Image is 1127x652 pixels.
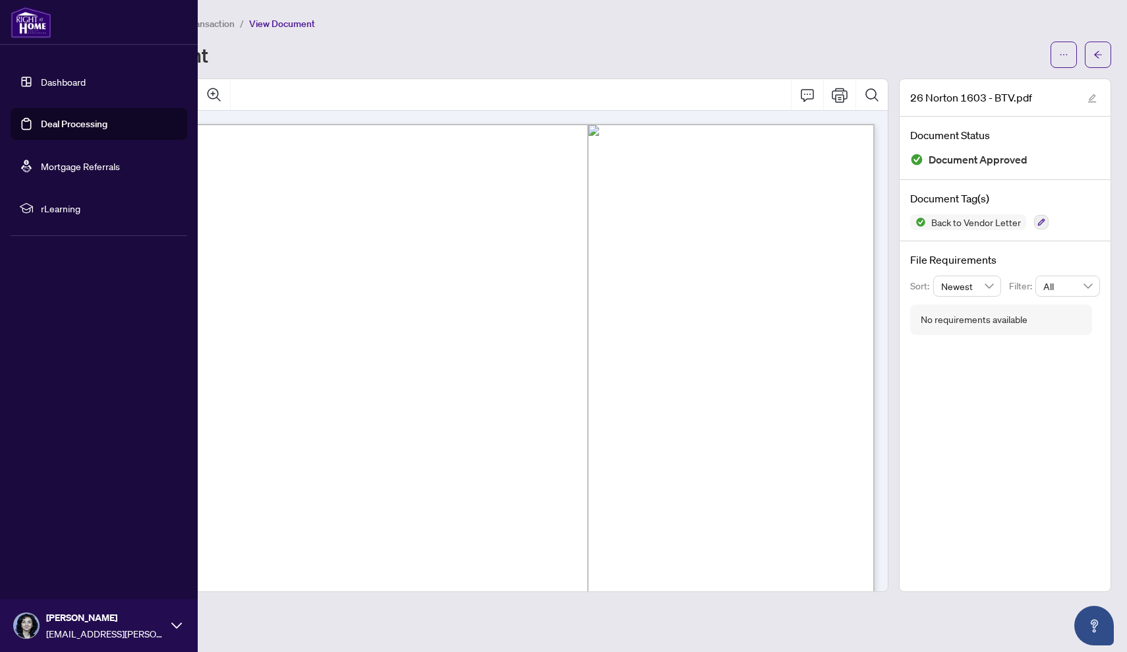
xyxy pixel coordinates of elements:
img: logo [11,7,51,38]
button: Open asap [1074,606,1114,645]
span: Document Approved [929,151,1027,169]
span: [EMAIL_ADDRESS][PERSON_NAME][DOMAIN_NAME] [46,626,165,641]
span: 26 Norton 1603 - BTV.pdf [910,90,1032,105]
span: [PERSON_NAME] [46,610,165,625]
span: rLearning [41,201,178,216]
p: Sort: [910,279,933,293]
img: Document Status [910,153,923,166]
span: View Transaction [164,18,235,30]
h4: Document Tag(s) [910,191,1100,206]
span: All [1043,276,1092,296]
a: Mortgage Referrals [41,160,120,172]
a: Dashboard [41,76,86,88]
span: edit [1087,94,1097,103]
img: Status Icon [910,214,926,230]
span: Back to Vendor Letter [926,218,1026,227]
div: No requirements available [921,312,1027,327]
h4: File Requirements [910,252,1100,268]
span: arrow-left [1093,50,1103,59]
img: Profile Icon [14,613,39,638]
span: View Document [249,18,315,30]
a: Deal Processing [41,118,107,130]
p: Filter: [1009,279,1035,293]
span: ellipsis [1059,50,1068,59]
h4: Document Status [910,127,1100,143]
li: / [240,16,244,31]
span: Newest [941,276,994,296]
